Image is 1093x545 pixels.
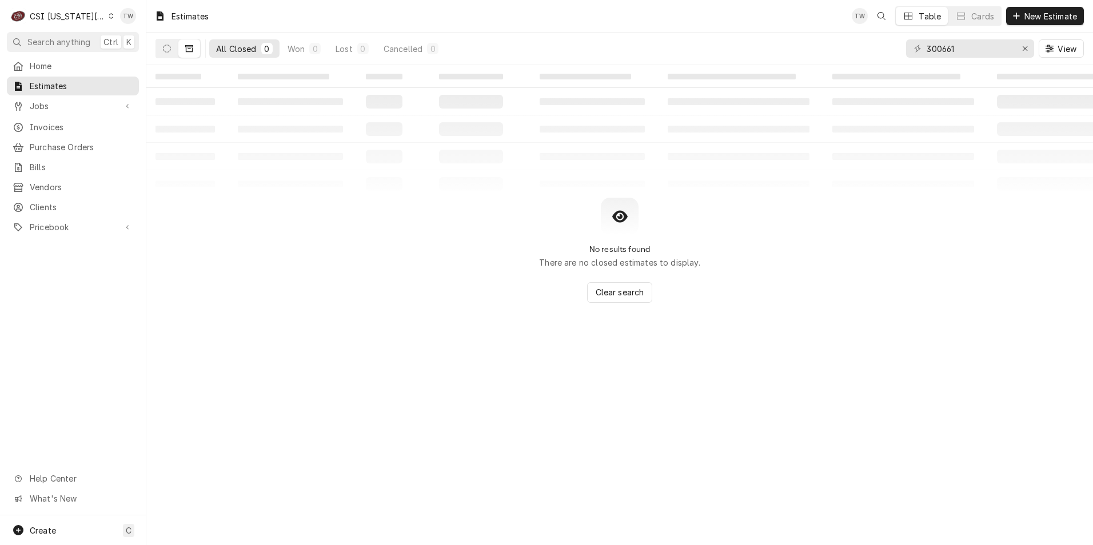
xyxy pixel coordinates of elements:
span: Vendors [30,181,133,193]
a: Go to What's New [7,489,139,508]
span: Invoices [30,121,133,133]
div: 0 [429,43,436,55]
span: Create [30,526,56,535]
div: All Closed [216,43,257,55]
table: All Closed Estimates List Loading [146,65,1093,198]
div: TW [120,8,136,24]
div: CSI Kansas City.'s Avatar [10,8,26,24]
div: TW [852,8,868,24]
span: Purchase Orders [30,141,133,153]
span: ‌ [832,74,960,79]
span: K [126,36,131,48]
span: Clients [30,201,133,213]
button: New Estimate [1006,7,1084,25]
div: Won [288,43,305,55]
span: Ctrl [103,36,118,48]
span: ‌ [366,74,402,79]
a: Purchase Orders [7,138,139,157]
span: Search anything [27,36,90,48]
a: Vendors [7,178,139,197]
span: Clear search [593,286,647,298]
span: Estimates [30,80,133,92]
span: Pricebook [30,221,116,233]
a: Bills [7,158,139,177]
a: Clients [7,198,139,217]
span: View [1055,43,1079,55]
p: There are no closed estimates to display. [539,257,700,269]
span: ‌ [668,74,796,79]
a: Invoices [7,118,139,137]
a: Go to Jobs [7,97,139,115]
a: Home [7,57,139,75]
span: C [126,524,131,536]
div: Cancelled [384,43,422,55]
button: Open search [872,7,891,25]
button: Erase input [1016,39,1034,58]
button: View [1039,39,1084,58]
span: ‌ [439,74,503,79]
div: Table [919,10,941,22]
span: What's New [30,492,132,504]
span: Home [30,60,133,72]
h2: No results found [589,245,651,254]
a: Go to Pricebook [7,218,139,237]
input: Keyword search [927,39,1012,58]
span: ‌ [238,74,329,79]
div: Cards [971,10,994,22]
button: Clear search [587,282,653,303]
a: Go to Help Center [7,469,139,488]
span: Jobs [30,100,116,112]
span: ‌ [540,74,631,79]
div: 0 [264,43,270,55]
div: Tori Warrick's Avatar [120,8,136,24]
div: CSI [US_STATE][GEOGRAPHIC_DATA]. [30,10,105,22]
button: Search anythingCtrlK [7,32,139,52]
div: C [10,8,26,24]
span: ‌ [155,74,201,79]
span: New Estimate [1022,10,1079,22]
div: Lost [336,43,353,55]
div: Tori Warrick's Avatar [852,8,868,24]
span: Help Center [30,472,132,484]
div: 0 [312,43,318,55]
a: Estimates [7,77,139,95]
div: 0 [360,43,366,55]
span: Bills [30,161,133,173]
